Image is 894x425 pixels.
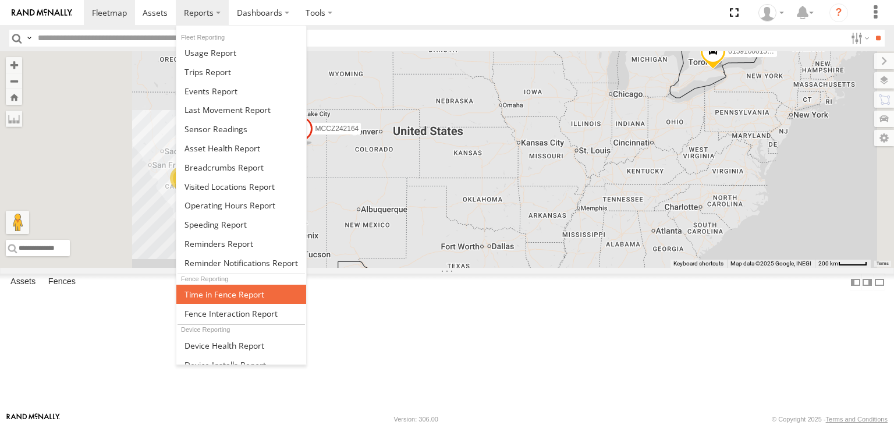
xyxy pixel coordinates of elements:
[829,3,848,22] i: ?
[6,211,29,234] button: Drag Pegman onto the map to open Street View
[176,304,306,323] a: Fence Interaction Report
[846,30,871,47] label: Search Filter Options
[6,413,60,425] a: Visit our Website
[673,260,723,268] button: Keyboard shortcuts
[176,43,306,62] a: Usage Report
[176,355,306,374] a: Device Installs Report
[815,260,871,268] button: Map Scale: 200 km per 46 pixels
[772,416,888,423] div: © Copyright 2025 -
[315,125,359,133] span: MCCZ242164
[874,274,885,291] label: Hide Summary Table
[861,274,873,291] label: Dock Summary Table to the Right
[818,260,838,267] span: 200 km
[730,260,811,267] span: Map data ©2025 Google, INEGI
[754,4,788,22] div: Zulema McIntosch
[850,274,861,291] label: Dock Summary Table to the Left
[176,82,306,101] a: Full Events Report
[176,139,306,158] a: Asset Health Report
[176,285,306,304] a: Time in Fences Report
[24,30,34,47] label: Search Query
[874,130,894,146] label: Map Settings
[5,274,41,291] label: Assets
[826,416,888,423] a: Terms and Conditions
[6,57,22,73] button: Zoom in
[176,253,306,272] a: Service Reminder Notifications Report
[176,234,306,253] a: Reminders Report
[6,111,22,127] label: Measure
[176,100,306,119] a: Last Movement Report
[877,261,889,266] a: Terms (opens in new tab)
[394,416,438,423] div: Version: 306.00
[170,167,193,190] div: 2
[176,62,306,82] a: Trips Report
[176,336,306,355] a: Device Health Report
[176,158,306,177] a: Breadcrumbs Report
[6,89,22,105] button: Zoom Home
[728,47,786,55] span: 015910001545733
[176,215,306,234] a: Fleet Speed Report
[176,196,306,215] a: Asset Operating Hours Report
[42,274,81,291] label: Fences
[6,73,22,89] button: Zoom out
[12,9,72,17] img: rand-logo.svg
[176,119,306,139] a: Sensor Readings
[176,177,306,196] a: Visited Locations Report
